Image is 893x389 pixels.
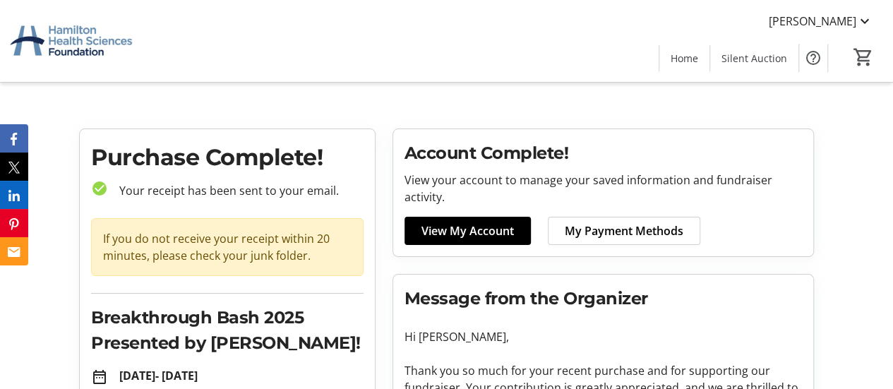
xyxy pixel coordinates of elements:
[421,222,514,239] span: View My Account
[404,140,802,166] h2: Account Complete!
[721,51,787,66] span: Silent Auction
[659,45,709,71] a: Home
[565,222,683,239] span: My Payment Methods
[8,6,134,76] img: Hamilton Health Sciences Foundation's Logo
[548,217,700,245] a: My Payment Methods
[404,172,802,205] p: View your account to manage your saved information and fundraiser activity.
[91,180,108,197] mat-icon: check_circle
[91,218,364,276] div: If you do not receive your receipt within 20 minutes, please check your junk folder.
[119,368,198,383] strong: [DATE] - [DATE]
[757,10,885,32] button: [PERSON_NAME]
[799,44,827,72] button: Help
[710,45,798,71] a: Silent Auction
[91,305,364,356] h2: Breakthrough Bash 2025 Presented by [PERSON_NAME]!
[108,182,364,199] p: Your receipt has been sent to your email.
[851,44,876,70] button: Cart
[769,13,856,30] span: [PERSON_NAME]
[91,369,108,385] mat-icon: date_range
[404,286,802,311] h2: Message from the Organizer
[91,140,364,174] h1: Purchase Complete!
[404,328,802,345] p: Hi [PERSON_NAME],
[404,217,531,245] a: View My Account
[671,51,698,66] span: Home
